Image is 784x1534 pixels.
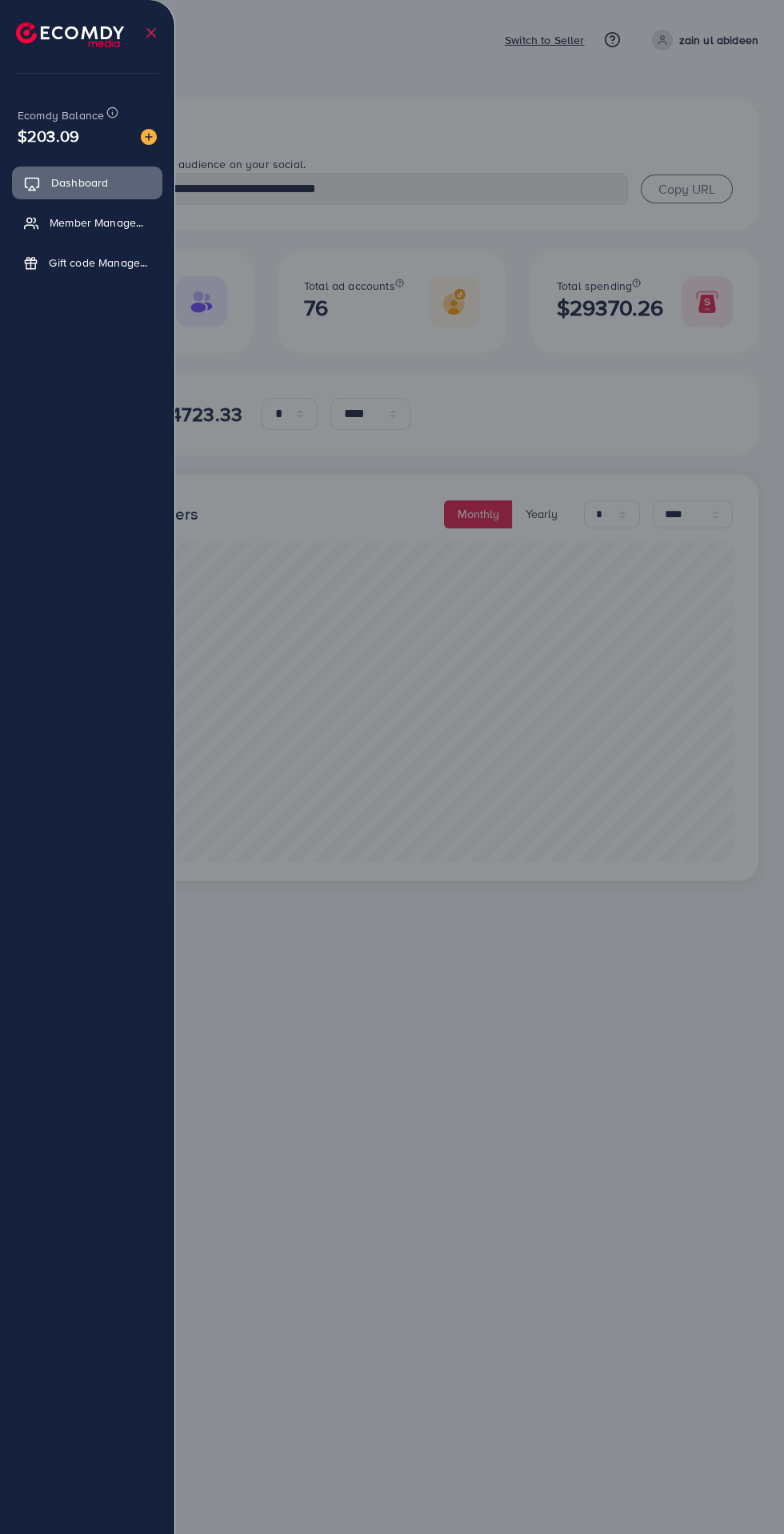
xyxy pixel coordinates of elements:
[18,124,79,147] span: $203.09
[12,207,162,239] a: Member Management
[16,22,124,47] img: logo
[12,247,162,279] a: Gift code Management
[50,215,150,231] span: Member Management
[141,129,157,145] img: image
[12,167,162,199] a: Dashboard
[18,107,104,123] span: Ecomdy Balance
[716,1462,772,1522] iframe: Chat
[51,175,108,191] span: Dashboard
[49,255,150,271] span: Gift code Management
